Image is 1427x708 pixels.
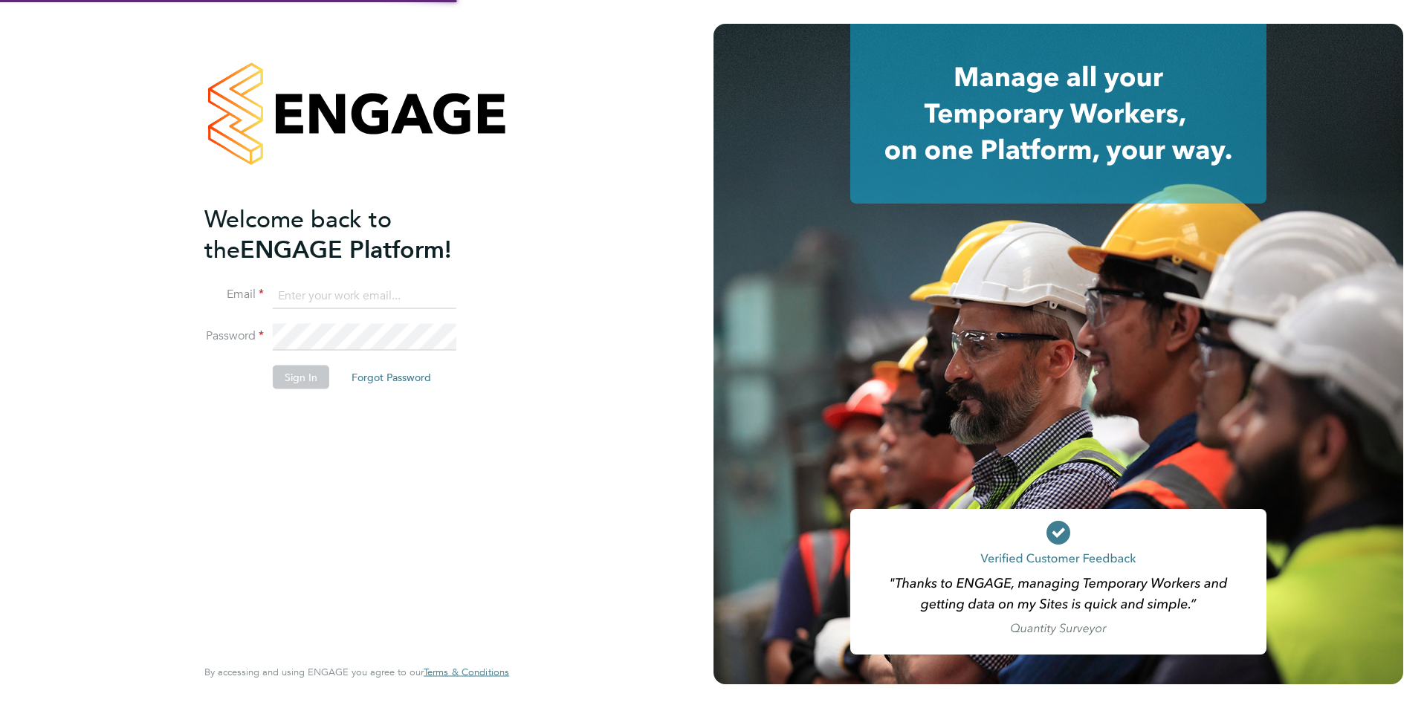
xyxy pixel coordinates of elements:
a: Terms & Conditions [424,666,509,678]
button: Sign In [273,366,329,389]
input: Enter your work email... [273,282,456,309]
h2: ENGAGE Platform! [204,204,494,264]
label: Password [204,328,264,344]
button: Forgot Password [340,366,443,389]
span: By accessing and using ENGAGE you agree to our [204,666,509,678]
span: Terms & Conditions [424,666,509,678]
span: Welcome back to the [204,204,392,264]
label: Email [204,287,264,302]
